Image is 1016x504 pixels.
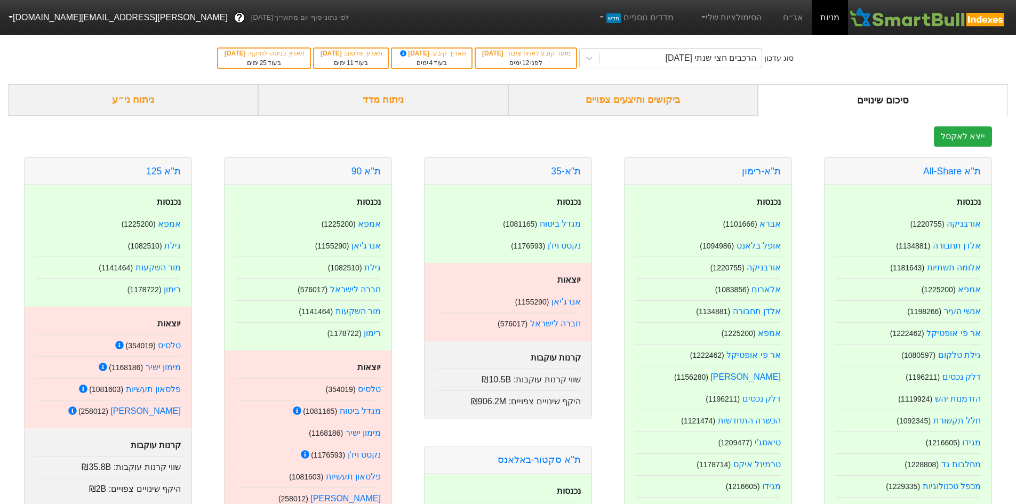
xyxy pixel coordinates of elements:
a: ת"א-35 [551,166,581,177]
div: היקף שינויים צפויים : [435,390,581,408]
small: ( 1228808 ) [905,460,939,469]
small: ( 1209477 ) [718,438,753,447]
small: ( 1176593 ) [511,242,545,250]
a: פלסאון תעשיות [126,385,181,394]
a: אברא [759,219,781,228]
strong: נכנסות [957,197,981,206]
small: ( 1225200 ) [922,285,956,294]
a: אורבניקה [947,219,981,228]
a: טלסיס [358,385,381,394]
a: מור השקעות [335,307,381,316]
small: ( 1220755 ) [710,263,745,272]
a: אלארום [751,285,781,294]
span: 11 [347,59,354,67]
a: אנרג'יאן [551,297,581,306]
div: ביקושים והיצעים צפויים [508,84,758,116]
small: ( 1216605 ) [726,482,760,491]
div: סיכום שינויים [758,84,1008,116]
a: מחלבות גד [941,460,981,469]
small: ( 1141464 ) [99,263,133,272]
a: אלדן תחבורה [933,241,981,250]
a: ת''א סקטור-באלאנס [498,454,581,465]
small: ( 576017 ) [498,319,527,328]
a: אמפא [758,329,781,338]
small: ( 1176593 ) [311,451,345,459]
a: דלק נכסים [742,394,781,403]
span: ₪10.5B [482,375,511,384]
small: ( 1155290 ) [315,242,349,250]
a: אנרג'יאן [351,241,381,250]
small: ( 1156280 ) [674,373,708,381]
small: ( 1168186 ) [309,429,343,437]
div: תאריך קובע : [397,49,466,58]
div: תאריך כניסה לתוקף : [223,49,305,58]
a: אמפא [358,219,381,228]
div: ניתוח מדד [258,84,508,116]
a: מדדים נוספיםחדש [593,7,678,28]
a: טלסיס [158,341,181,350]
a: פלסאון תעשיות [326,472,381,481]
a: דלק נכסים [942,372,981,381]
small: ( 1196211 ) [906,373,940,381]
a: הסימולציות שלי [695,7,766,28]
a: נקסט ויז'ן [348,450,381,459]
a: גילת טלקום [938,350,981,359]
div: תאריך פרסום : [319,49,382,58]
span: [DATE] [482,50,505,57]
a: [PERSON_NAME] [110,406,181,415]
small: ( 1081165 ) [303,407,337,415]
small: ( 1121474 ) [681,417,715,425]
small: ( 258012 ) [78,407,108,415]
a: מגידו [762,482,781,491]
a: אופל בלאנס [737,241,781,250]
div: בעוד ימים [223,58,305,68]
a: נקסט ויז'ן [548,241,581,250]
small: ( 1220755 ) [910,220,945,228]
small: ( 1225200 ) [322,220,356,228]
small: ( 1080597 ) [901,351,935,359]
a: חברה לישראל [530,319,581,328]
div: סוג עדכון [764,53,794,64]
span: 4 [429,59,433,67]
a: אלומה תשתיות [927,263,981,272]
span: [DATE] [321,50,343,57]
small: ( 1178722 ) [327,329,362,338]
small: ( 1196211 ) [706,395,740,403]
span: חדש [606,13,621,23]
a: מגידו [962,438,981,447]
a: אורבניקה [747,263,781,272]
small: ( 1178722 ) [127,285,162,294]
a: מגדל ביטוח [540,219,581,228]
div: לפני ימים [481,58,571,68]
a: מימון ישיר [146,363,181,372]
a: טיאסג'י [755,438,781,447]
small: ( 1155290 ) [515,298,549,306]
span: 12 [522,59,529,67]
span: [DATE] [398,50,431,57]
small: ( 1082510 ) [328,263,362,272]
small: ( 1225200 ) [722,329,756,338]
small: ( 1229335 ) [886,482,920,491]
div: שווי קרנות עוקבות : [435,369,581,386]
div: בעוד ימים [397,58,466,68]
small: ( 258012 ) [278,494,308,503]
small: ( 1094986 ) [700,242,734,250]
button: ייצא לאקסל [934,126,992,147]
strong: יוצאות [357,363,381,372]
div: ניתוח ני״ע [8,84,258,116]
div: היקף שינויים צפויים : [35,478,181,495]
a: רימון [364,329,381,338]
small: ( 1101666 ) [723,220,757,228]
strong: נכנסות [557,197,581,206]
a: מכפל טכנולוגיות [923,482,981,491]
span: [DATE] [225,50,247,57]
a: הכשרה התחדשות [718,416,781,425]
strong: יוצאות [557,275,581,284]
a: מגדל ביטוח [340,406,381,415]
div: שווי קרנות עוקבות : [35,456,181,474]
a: טרמינל איקס [733,460,781,469]
small: ( 1181643 ) [890,263,924,272]
a: ת''א 125 [146,166,181,177]
a: מור השקעות [135,263,181,272]
a: ת''א All-Share [923,166,981,177]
